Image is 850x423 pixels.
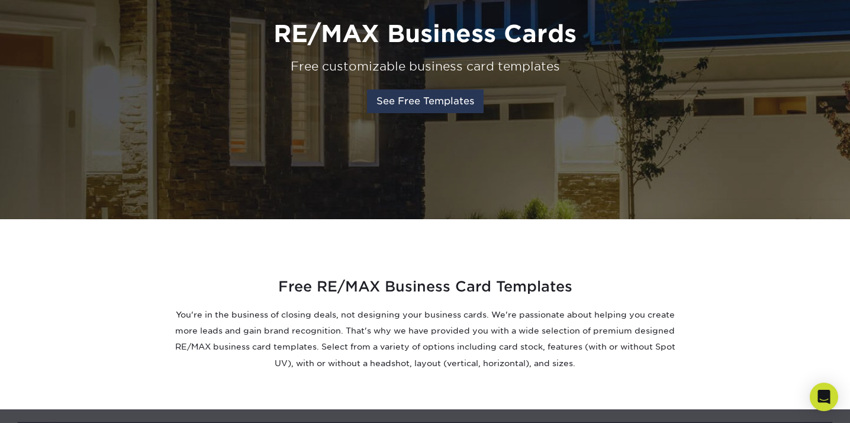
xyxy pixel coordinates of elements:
[75,57,775,75] div: Free customizable business card templates
[173,307,677,371] p: You're in the business of closing deals, not designing your business cards. We're passionate abou...
[75,20,775,48] h1: RE/MAX Business Cards
[367,89,484,113] a: See Free Templates
[810,383,838,411] div: Open Intercom Messenger
[79,276,771,297] h2: Free RE/MAX Business Card Templates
